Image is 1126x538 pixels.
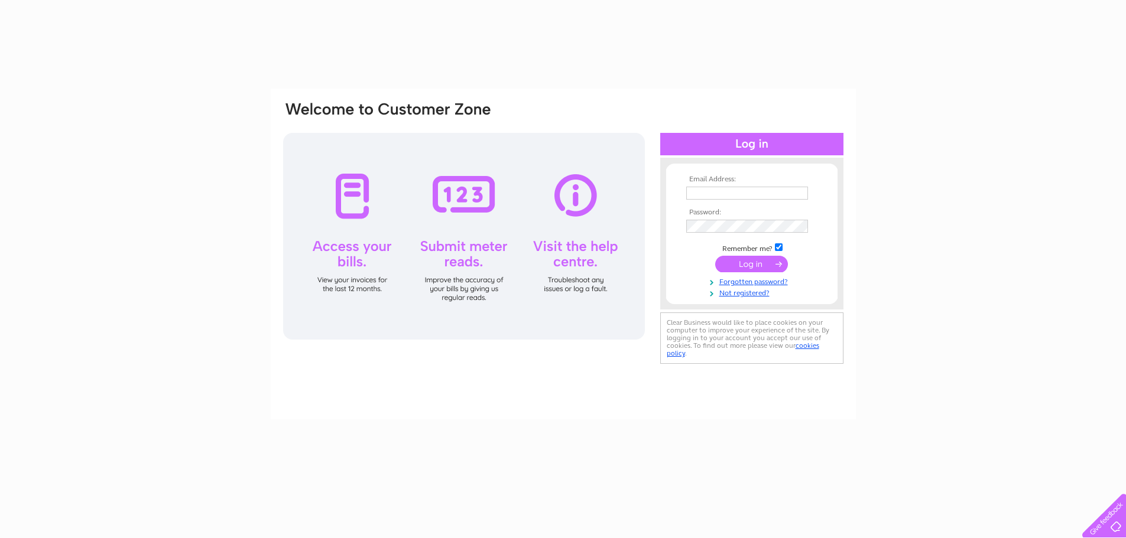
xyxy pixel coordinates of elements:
td: Remember me? [683,242,820,253]
input: Submit [715,256,788,272]
div: Clear Business would like to place cookies on your computer to improve your experience of the sit... [660,312,843,364]
th: Email Address: [683,175,820,184]
a: Not registered? [686,286,820,298]
a: Forgotten password? [686,275,820,286]
th: Password: [683,208,820,217]
a: cookies policy [667,341,819,357]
